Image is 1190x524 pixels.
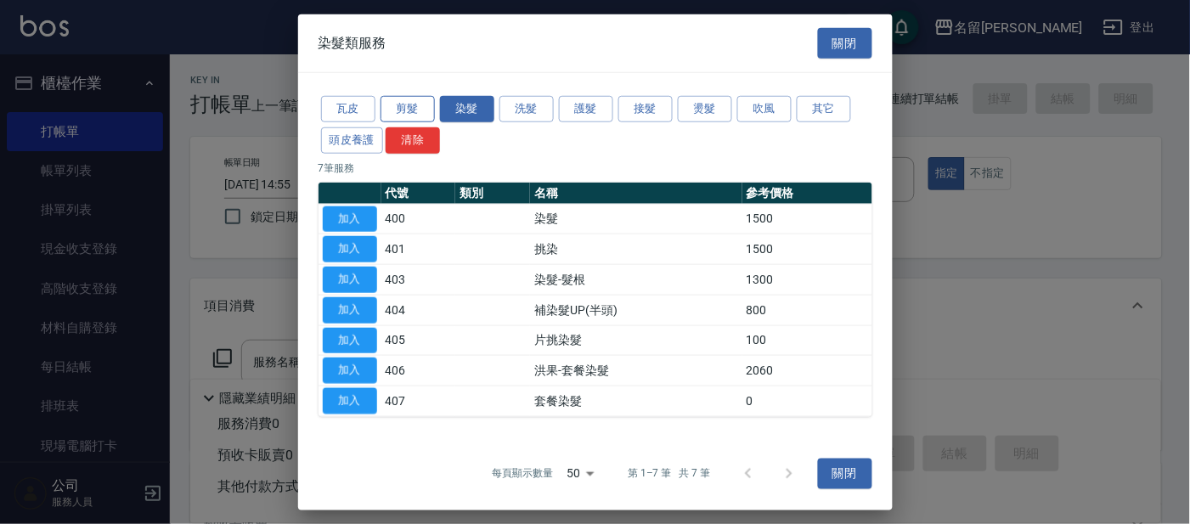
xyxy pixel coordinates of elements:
[381,295,456,325] td: 404
[381,356,456,386] td: 406
[618,96,673,122] button: 接髮
[530,234,742,265] td: 挑染
[323,236,377,262] button: 加入
[742,204,872,234] td: 1500
[742,295,872,325] td: 800
[381,386,456,416] td: 407
[440,96,494,122] button: 染髮
[323,358,377,384] button: 加入
[742,386,872,416] td: 0
[381,234,456,265] td: 401
[530,264,742,295] td: 染髮-髮根
[381,264,456,295] td: 403
[530,356,742,386] td: 洪果-套餐染髮
[797,96,851,122] button: 其它
[530,386,742,416] td: 套餐染髮
[323,327,377,353] button: 加入
[381,182,456,204] th: 代號
[321,127,384,154] button: 頭皮養護
[499,96,554,122] button: 洗髮
[492,466,553,482] p: 每頁顯示數量
[323,267,377,293] button: 加入
[530,325,742,356] td: 片挑染髮
[321,96,375,122] button: 瓦皮
[381,325,456,356] td: 405
[742,356,872,386] td: 2060
[323,297,377,324] button: 加入
[386,127,440,154] button: 清除
[530,295,742,325] td: 補染髮UP(半頭)
[530,204,742,234] td: 染髮
[319,35,386,52] span: 染髮類服務
[742,234,872,265] td: 1500
[381,204,456,234] td: 400
[818,458,872,489] button: 關閉
[381,96,435,122] button: 剪髮
[742,325,872,356] td: 100
[737,96,792,122] button: 吹風
[742,182,872,204] th: 參考價格
[323,206,377,232] button: 加入
[559,96,613,122] button: 護髮
[319,160,872,175] p: 7 筆服務
[530,182,742,204] th: 名稱
[818,27,872,59] button: 關閉
[323,388,377,414] button: 加入
[628,466,710,482] p: 第 1–7 筆 共 7 筆
[560,451,601,497] div: 50
[742,264,872,295] td: 1300
[455,182,530,204] th: 類別
[678,96,732,122] button: 燙髮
